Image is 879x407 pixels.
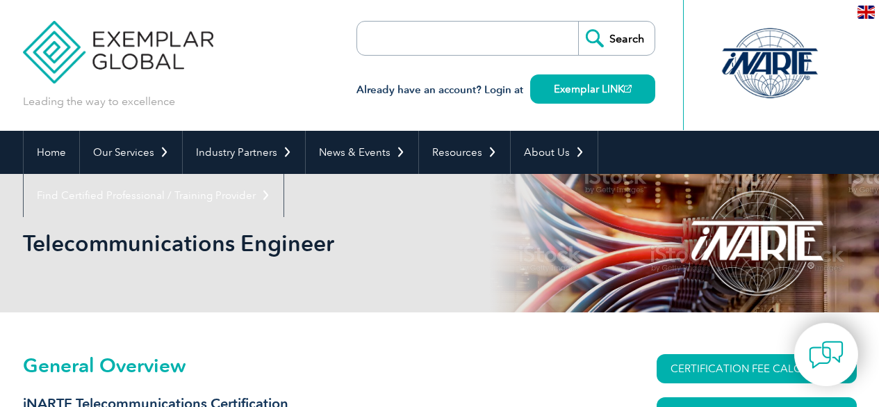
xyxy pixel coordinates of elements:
[23,230,557,257] h1: Telecommunications Engineer
[857,6,875,19] img: en
[511,131,598,174] a: About Us
[23,354,607,376] h2: General Overview
[530,74,655,104] a: Exemplar LINK
[419,131,510,174] a: Resources
[24,131,79,174] a: Home
[657,354,857,383] a: CERTIFICATION FEE CALCULATOR
[356,81,655,99] h3: Already have an account? Login at
[24,174,284,217] a: Find Certified Professional / Training Provider
[624,85,632,93] img: open_square.png
[23,94,175,109] p: Leading the way to excellence
[183,131,305,174] a: Industry Partners
[306,131,418,174] a: News & Events
[578,22,655,55] input: Search
[80,131,182,174] a: Our Services
[809,337,844,372] img: contact-chat.png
